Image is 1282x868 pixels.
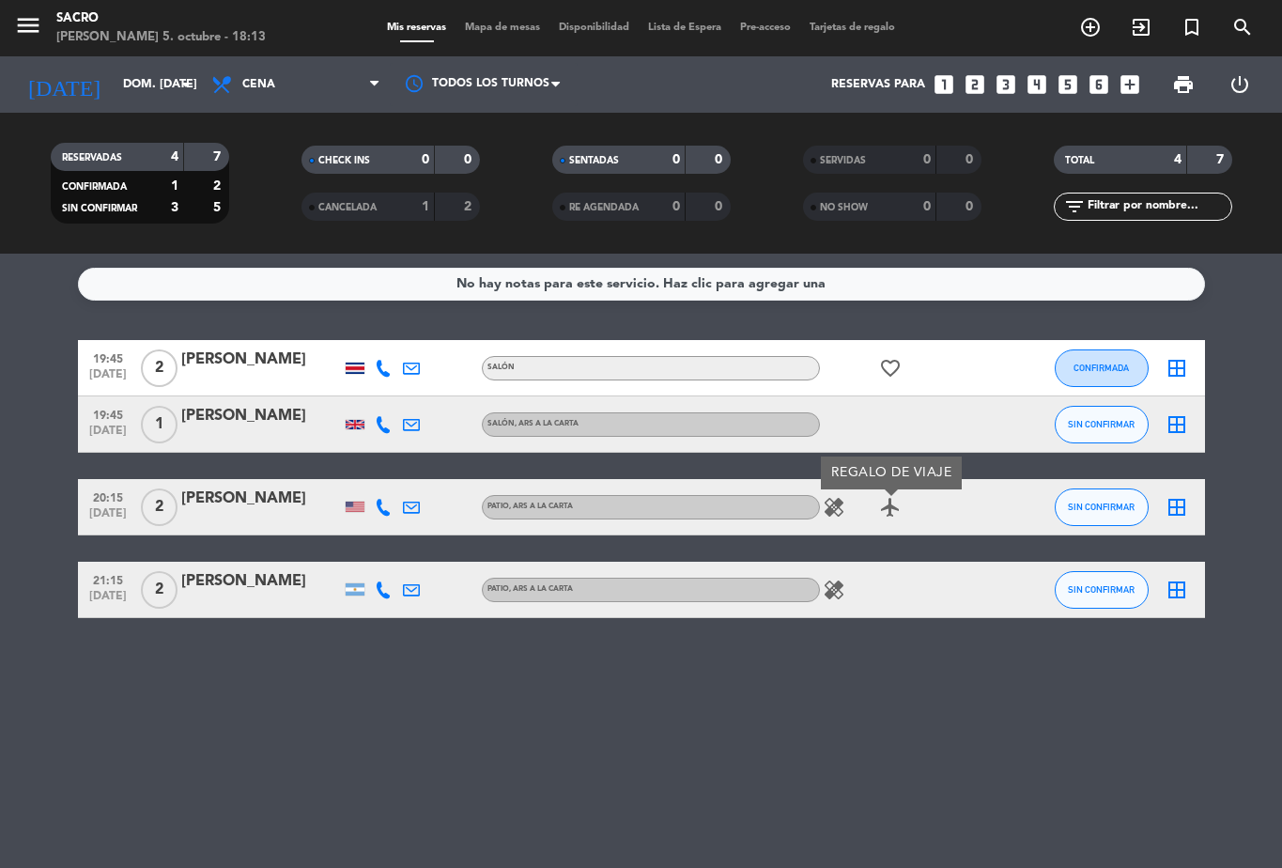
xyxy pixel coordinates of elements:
[456,273,826,295] div: No hay notas para este servicio. Haz clic para agregar una
[213,150,224,163] strong: 7
[85,347,131,368] span: 19:45
[1065,156,1094,165] span: TOTAL
[175,73,197,96] i: arrow_drop_down
[487,503,573,510] span: PATIO
[509,503,573,510] span: , ARS A LA CARTA
[1166,357,1188,380] i: border_all
[85,590,131,612] span: [DATE]
[171,179,178,193] strong: 1
[672,200,680,213] strong: 0
[820,156,866,165] span: SERVIDAS
[56,28,266,47] div: [PERSON_NAME] 5. octubre - 18:13
[141,349,178,387] span: 2
[549,23,639,33] span: Disponibilidad
[509,585,573,593] span: , ARS A LA CARTA
[141,488,178,526] span: 2
[1055,349,1149,387] button: CONFIRMADA
[1087,72,1111,97] i: looks_6
[422,200,429,213] strong: 1
[515,420,579,427] span: , ARS A LA CARTA
[1065,11,1116,43] span: RESERVAR MESA
[731,23,800,33] span: Pre-acceso
[171,150,178,163] strong: 4
[1068,502,1135,512] span: SIN CONFIRMAR
[1118,72,1142,97] i: add_box
[1055,488,1149,526] button: SIN CONFIRMAR
[14,64,114,105] i: [DATE]
[1116,11,1166,43] span: WALK IN
[715,153,726,166] strong: 0
[823,579,845,601] i: healing
[464,153,475,166] strong: 0
[1228,73,1251,96] i: power_settings_new
[1181,16,1203,39] i: turned_in_not
[923,200,931,213] strong: 0
[821,457,962,489] div: REGALO DE VIAJE
[141,406,178,443] span: 1
[1166,579,1188,601] i: border_all
[1073,363,1129,373] span: CONFIRMADA
[62,153,122,163] span: RESERVADAS
[141,571,178,609] span: 2
[932,72,956,97] i: looks_one
[242,78,275,91] span: Cena
[965,153,977,166] strong: 0
[1056,72,1080,97] i: looks_5
[14,11,42,39] i: menu
[318,203,377,212] span: CANCELADA
[56,9,266,28] div: Sacro
[1068,584,1135,595] span: SIN CONFIRMAR
[85,507,131,529] span: [DATE]
[1055,406,1149,443] button: SIN CONFIRMAR
[62,204,137,213] span: SIN CONFIRMAR
[1063,195,1086,218] i: filter_list
[85,568,131,590] span: 21:15
[1055,571,1149,609] button: SIN CONFIRMAR
[213,201,224,214] strong: 5
[487,420,579,427] span: SALÓN
[62,182,127,192] span: CONFIRMADA
[994,72,1018,97] i: looks_3
[715,200,726,213] strong: 0
[171,201,178,214] strong: 3
[1130,16,1152,39] i: exit_to_app
[213,179,224,193] strong: 2
[800,23,904,33] span: Tarjetas de regalo
[85,486,131,507] span: 20:15
[672,153,680,166] strong: 0
[487,585,573,593] span: PATIO
[963,72,987,97] i: looks_two
[1166,11,1217,43] span: Reserva especial
[879,496,902,519] i: airplanemode_active
[1068,419,1135,429] span: SIN CONFIRMAR
[85,368,131,390] span: [DATE]
[569,203,639,212] span: RE AGENDADA
[181,569,341,594] div: [PERSON_NAME]
[1216,153,1228,166] strong: 7
[85,403,131,425] span: 19:45
[831,78,925,91] span: Reservas para
[181,487,341,511] div: [PERSON_NAME]
[1217,11,1268,43] span: BUSCAR
[181,348,341,372] div: [PERSON_NAME]
[378,23,456,33] span: Mis reservas
[464,200,475,213] strong: 2
[422,153,429,166] strong: 0
[1166,413,1188,436] i: border_all
[85,425,131,446] span: [DATE]
[318,156,370,165] span: CHECK INS
[1166,496,1188,519] i: border_all
[1025,72,1049,97] i: looks_4
[1079,16,1102,39] i: add_circle_outline
[639,23,731,33] span: Lista de Espera
[487,364,515,371] span: SALÓN
[181,404,341,428] div: [PERSON_NAME]
[823,496,845,519] i: healing
[820,203,868,212] span: NO SHOW
[965,200,977,213] strong: 0
[1212,56,1268,113] div: LOG OUT
[1231,16,1254,39] i: search
[879,357,902,380] i: favorite_border
[923,153,931,166] strong: 0
[456,23,549,33] span: Mapa de mesas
